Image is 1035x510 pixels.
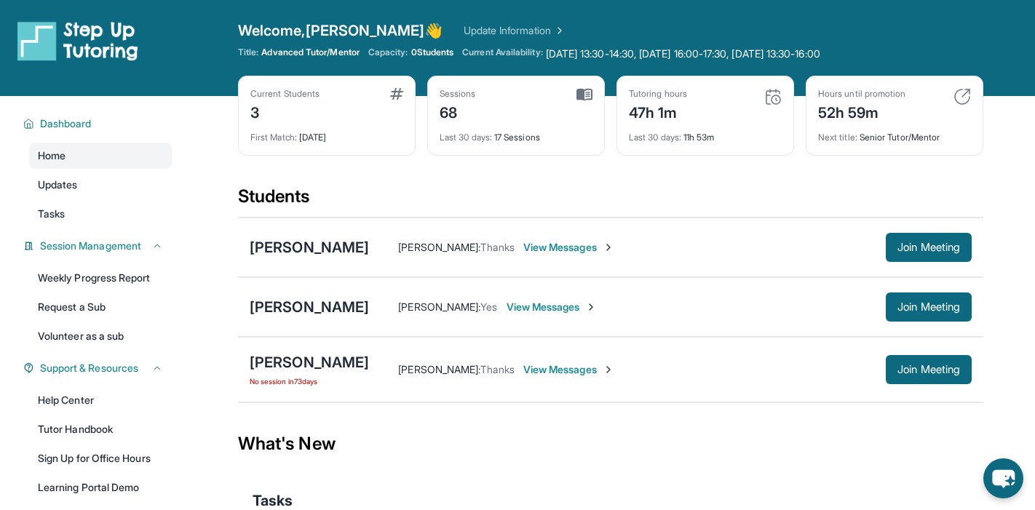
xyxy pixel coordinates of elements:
span: 0 Students [411,47,454,58]
a: Weekly Progress Report [29,265,172,291]
span: Join Meeting [897,243,960,252]
button: chat-button [983,458,1023,498]
button: Join Meeting [886,233,972,262]
span: Advanced Tutor/Mentor [261,47,359,58]
div: Students [238,185,983,217]
a: Tasks [29,201,172,227]
a: Updates [29,172,172,198]
span: First Match : [250,132,297,143]
div: Tutoring hours [629,88,687,100]
div: [PERSON_NAME] [250,237,369,258]
span: View Messages [507,300,598,314]
span: Next title : [818,132,857,143]
a: Volunteer as a sub [29,323,172,349]
div: 68 [440,100,476,123]
a: Request a Sub [29,294,172,320]
span: Thanks [480,241,514,253]
div: [PERSON_NAME] [250,297,369,317]
div: Senior Tutor/Mentor [818,123,971,143]
span: Join Meeting [897,365,960,374]
div: Current Students [250,88,320,100]
span: Thanks [480,363,514,375]
div: What's New [238,412,983,476]
span: Last 30 days : [629,132,681,143]
a: Update Information [464,23,566,38]
button: Support & Resources [34,361,163,375]
div: [DATE] [250,123,403,143]
span: Join Meeting [897,303,960,311]
div: 11h 53m [629,123,782,143]
button: Dashboard [34,116,163,131]
a: Sign Up for Office Hours [29,445,172,471]
span: Support & Resources [40,361,138,375]
span: Dashboard [40,116,92,131]
span: [PERSON_NAME] : [398,300,480,313]
span: Last 30 days : [440,132,492,143]
span: View Messages [523,240,614,255]
button: Join Meeting [886,292,972,322]
a: Home [29,143,172,169]
a: Learning Portal Demo [29,474,172,501]
a: Help Center [29,387,172,413]
div: 52h 59m [818,100,905,123]
div: Hours until promotion [818,88,905,100]
div: 17 Sessions [440,123,592,143]
a: Tutor Handbook [29,416,172,442]
img: card [764,88,782,105]
span: No session in 73 days [250,375,369,387]
img: Chevron Right [551,23,566,38]
span: Updates [38,178,78,192]
span: View Messages [523,362,614,377]
img: Chevron-Right [585,301,597,313]
button: Join Meeting [886,355,972,384]
span: Welcome, [PERSON_NAME] 👋 [238,20,443,41]
span: Yes [480,300,497,313]
span: Title: [238,47,258,58]
span: Session Management [40,239,141,253]
button: Session Management [34,239,163,253]
img: Chevron-Right [603,242,614,253]
span: [PERSON_NAME] : [398,241,480,253]
div: 3 [250,100,320,123]
img: card [390,88,403,100]
span: Capacity: [368,47,408,58]
div: [PERSON_NAME] [250,352,369,372]
span: [DATE] 13:30-14:30, [DATE] 16:00-17:30, [DATE] 13:30-16:00 [546,47,820,61]
span: Home [38,148,66,163]
img: card [953,88,971,105]
span: Current Availability: [462,47,542,61]
div: 47h 1m [629,100,687,123]
div: Sessions [440,88,476,100]
img: logo [17,20,138,61]
img: card [576,88,592,101]
span: Tasks [38,207,65,221]
img: Chevron-Right [603,364,614,375]
span: [PERSON_NAME] : [398,363,480,375]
